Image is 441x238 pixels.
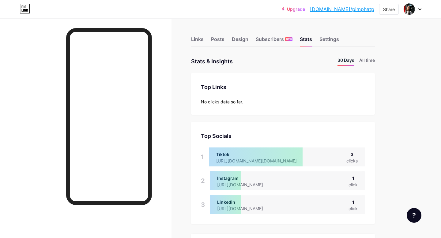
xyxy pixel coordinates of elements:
[217,175,273,181] div: Instagram
[403,3,415,15] img: Pimphat Paisopa
[217,181,273,188] div: [URL][DOMAIN_NAME]
[282,7,305,12] a: Upgrade
[349,181,358,188] div: click
[201,195,205,214] div: 3
[383,6,395,13] div: Share
[349,199,358,205] div: 1
[201,83,365,91] div: Top Links
[310,6,374,13] a: [DOMAIN_NAME]/pimphatp
[211,35,224,46] div: Posts
[349,175,358,181] div: 1
[201,132,365,140] div: Top Socials
[319,35,339,46] div: Settings
[286,37,292,41] span: NEW
[359,57,375,66] li: All time
[201,99,365,105] div: No clicks data so far.
[349,205,358,212] div: click
[201,171,205,190] div: 2
[346,151,358,158] div: 3
[300,35,312,46] div: Stats
[191,35,204,46] div: Links
[346,158,358,164] div: clicks
[337,57,354,66] li: 30 Days
[191,57,233,66] div: Stats & Insights
[217,205,273,212] div: [URL][DOMAIN_NAME]
[201,147,204,166] div: 1
[217,199,273,205] div: Linkedin
[232,35,248,46] div: Design
[256,35,292,46] div: Subscribers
